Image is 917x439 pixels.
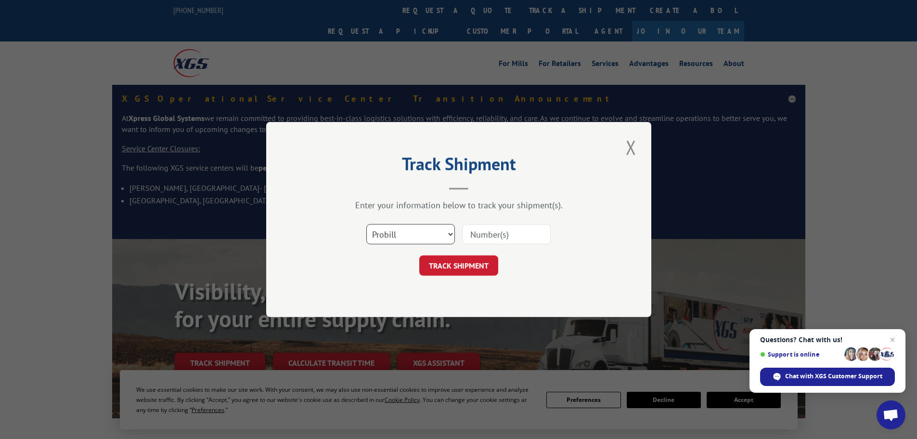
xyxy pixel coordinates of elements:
[760,368,895,386] span: Chat with XGS Customer Support
[877,400,905,429] a: Open chat
[462,224,551,244] input: Number(s)
[314,157,603,175] h2: Track Shipment
[785,372,882,381] span: Chat with XGS Customer Support
[760,351,841,358] span: Support is online
[760,336,895,344] span: Questions? Chat with us!
[623,134,639,160] button: Close modal
[314,200,603,211] div: Enter your information below to track your shipment(s).
[419,255,498,276] button: TRACK SHIPMENT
